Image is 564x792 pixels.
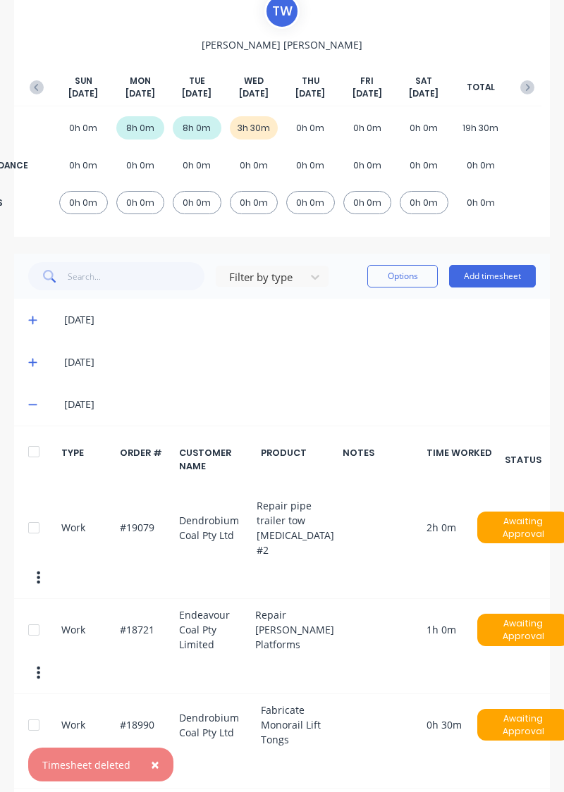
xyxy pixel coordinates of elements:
[244,75,264,87] span: WED
[230,154,278,177] div: 0h 0m
[59,116,108,140] div: 0h 0m
[239,87,269,100] span: [DATE]
[415,75,432,87] span: SAT
[59,154,108,177] div: 0h 0m
[457,191,505,214] div: 0h 0m
[61,446,112,473] div: TYPE
[360,75,374,87] span: FRI
[286,116,335,140] div: 0h 0m
[302,75,319,87] span: THU
[457,116,505,140] div: 19h 30m
[400,154,448,177] div: 0h 0m
[367,265,438,287] button: Options
[286,154,335,177] div: 0h 0m
[116,154,165,177] div: 0h 0m
[449,265,536,287] button: Add timesheet
[173,116,221,140] div: 8h 0m
[230,116,278,140] div: 3h 30m
[343,116,392,140] div: 0h 0m
[400,116,448,140] div: 0h 0m
[125,87,155,100] span: [DATE]
[467,81,495,94] span: TOTAL
[64,354,536,370] div: [DATE]
[261,446,335,473] div: PRODUCT
[409,87,439,100] span: [DATE]
[64,397,536,412] div: [DATE]
[173,191,221,214] div: 0h 0m
[120,446,171,473] div: ORDER #
[64,312,536,328] div: [DATE]
[352,87,382,100] span: [DATE]
[202,37,362,52] span: [PERSON_NAME] [PERSON_NAME]
[457,154,505,177] div: 0h 0m
[182,87,211,100] span: [DATE]
[343,191,392,214] div: 0h 0m
[230,191,278,214] div: 0h 0m
[75,75,92,87] span: SUN
[427,446,503,473] div: TIME WORKED
[68,87,98,100] span: [DATE]
[151,755,159,774] span: ×
[343,446,419,473] div: NOTES
[116,116,165,140] div: 8h 0m
[116,191,165,214] div: 0h 0m
[173,154,221,177] div: 0h 0m
[295,87,325,100] span: [DATE]
[42,757,130,772] div: Timesheet deleted
[59,191,108,214] div: 0h 0m
[400,191,448,214] div: 0h 0m
[189,75,205,87] span: TUE
[130,75,151,87] span: MON
[68,262,205,290] input: Search...
[343,154,392,177] div: 0h 0m
[286,191,335,214] div: 0h 0m
[179,446,253,473] div: CUSTOMER NAME
[137,748,173,781] button: Close
[510,446,536,473] div: STATUS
